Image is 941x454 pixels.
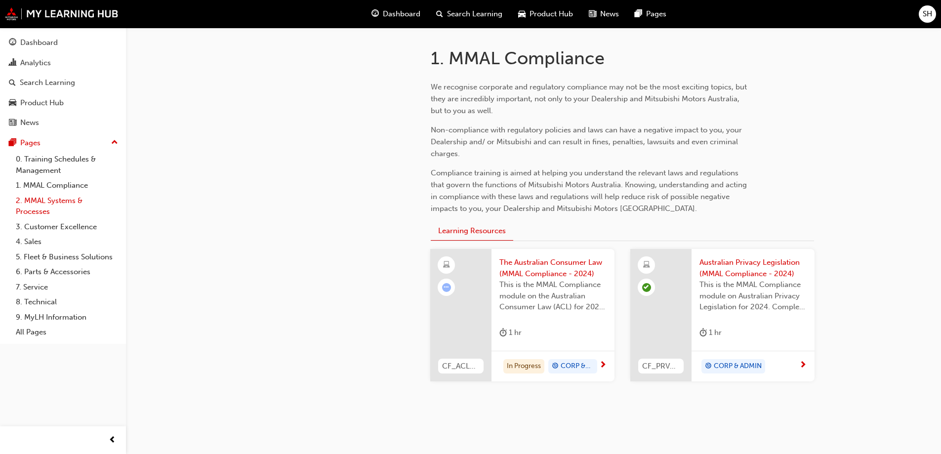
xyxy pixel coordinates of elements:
span: car-icon [518,8,526,20]
span: search-icon [9,79,16,87]
div: Analytics [20,57,51,69]
a: 5. Fleet & Business Solutions [12,249,122,265]
a: 9. MyLH Information [12,310,122,325]
a: pages-iconPages [627,4,674,24]
span: search-icon [436,8,443,20]
a: CF_PRVCY24_M1Australian Privacy Legislation (MMAL Compliance - 2024)This is the MMAL Compliance m... [630,249,815,381]
a: Dashboard [4,34,122,52]
button: Pages [4,134,122,152]
span: Search Learning [447,8,502,20]
span: We recognise corporate and regulatory compliance may not be the most exciting topics, but they ar... [431,83,749,115]
span: CF_PRVCY24_M1 [642,361,680,372]
a: guage-iconDashboard [364,4,428,24]
a: 0. Training Schedules & Management [12,152,122,178]
span: learningResourceType_ELEARNING-icon [643,259,650,272]
span: target-icon [552,360,559,373]
span: Dashboard [383,8,420,20]
span: learningResourceType_ELEARNING-icon [443,259,450,272]
div: Search Learning [20,77,75,88]
a: Analytics [4,54,122,72]
span: guage-icon [371,8,379,20]
span: The Australian Consumer Law (MMAL Compliance - 2024) [499,257,607,279]
img: mmal [5,7,119,20]
span: duration-icon [499,327,507,339]
a: 8. Technical [12,294,122,310]
span: pages-icon [635,8,642,20]
span: learningRecordVerb_ATTEMPT-icon [442,283,451,292]
span: learningRecordVerb_PASS-icon [642,283,651,292]
button: DashboardAnalyticsSearch LearningProduct HubNews [4,32,122,134]
span: guage-icon [9,39,16,47]
span: up-icon [111,136,118,149]
span: news-icon [589,8,596,20]
span: CF_ACL24_M1 [442,361,480,372]
button: SH [919,5,936,23]
a: CF_ACL24_M1The Australian Consumer Law (MMAL Compliance - 2024)This is the MMAL Compliance module... [430,249,614,381]
span: news-icon [9,119,16,127]
span: chart-icon [9,59,16,68]
div: Dashboard [20,37,58,48]
span: car-icon [9,99,16,108]
a: 2. MMAL Systems & Processes [12,193,122,219]
span: pages-icon [9,139,16,148]
div: In Progress [503,359,544,374]
span: Australian Privacy Legislation (MMAL Compliance - 2024) [699,257,807,279]
span: This is the MMAL Compliance module on the Australian Consumer Law (ACL) for 2024. Complete this m... [499,279,607,313]
span: duration-icon [699,327,707,339]
a: Search Learning [4,74,122,92]
a: 1. MMAL Compliance [12,178,122,193]
span: next-icon [799,361,807,370]
a: search-iconSearch Learning [428,4,510,24]
div: 1 hr [499,327,522,339]
span: News [600,8,619,20]
a: News [4,114,122,132]
span: Non-compliance with regulatory policies and laws can have a negative impact to you, your Dealersh... [431,125,744,158]
div: News [20,117,39,128]
button: Learning Resources [431,222,513,241]
span: CORP & ADMIN [561,361,594,372]
a: 6. Parts & Accessories [12,264,122,280]
span: This is the MMAL Compliance module on Australian Privacy Legislation for 2024. Complete this modu... [699,279,807,313]
span: CORP & ADMIN [714,361,762,372]
span: Compliance training is aimed at helping you understand the relevant laws and regulations that gov... [431,168,749,213]
a: Product Hub [4,94,122,112]
span: target-icon [705,360,712,373]
span: next-icon [599,361,607,370]
a: car-iconProduct Hub [510,4,581,24]
a: 4. Sales [12,234,122,249]
a: 3. Customer Excellence [12,219,122,235]
span: prev-icon [109,434,116,447]
h1: 1. MMAL Compliance [431,47,755,69]
span: Pages [646,8,666,20]
div: Pages [20,137,41,149]
span: SH [923,8,932,20]
div: 1 hr [699,327,722,339]
a: 7. Service [12,280,122,295]
span: Product Hub [530,8,573,20]
div: Product Hub [20,97,64,109]
a: news-iconNews [581,4,627,24]
a: All Pages [12,325,122,340]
